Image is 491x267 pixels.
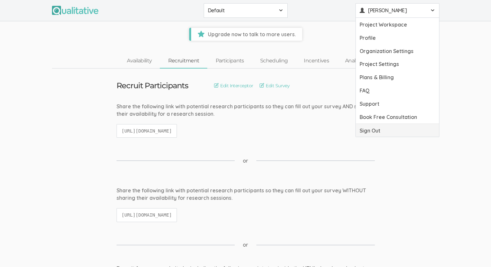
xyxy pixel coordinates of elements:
h3: Recruit Participants [117,81,189,90]
a: Analysis [337,54,372,68]
a: FAQ [356,84,439,97]
a: Participants [207,54,252,68]
a: Plans & Billing [356,70,439,84]
iframe: Chat Widget [459,236,491,267]
a: Scheduling [252,54,296,68]
a: Edit Survey [260,82,290,89]
button: [PERSON_NAME] [355,3,439,18]
a: Project Workspace [356,18,439,31]
span: Default [208,7,275,14]
a: Support [356,97,439,110]
a: Book Free Consultation [356,110,439,123]
code: [URL][DOMAIN_NAME] [117,208,177,222]
span: [PERSON_NAME] [368,7,426,14]
span: or [243,157,248,165]
div: Share the following link with potential research participants so they can fill out your survey WI... [117,187,375,202]
a: Availability [119,54,160,68]
span: Upgrade now to talk to more users. [191,28,302,41]
a: Upgrade now to talk to more users. [189,28,302,41]
a: Organization Settings [356,44,439,58]
a: Edit Interceptor [214,82,253,89]
a: Sign Out [356,124,439,137]
img: Qualitative [52,6,98,15]
span: or [243,241,248,249]
div: Share the following link with potential research participants so they can fill out your survey AN... [117,103,375,118]
a: Incentives [296,54,337,68]
a: Recruitment [160,54,207,68]
button: Default [204,3,288,18]
a: Project Settings [356,57,439,70]
code: [URL][DOMAIN_NAME] [117,124,177,138]
a: Profile [356,31,439,44]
